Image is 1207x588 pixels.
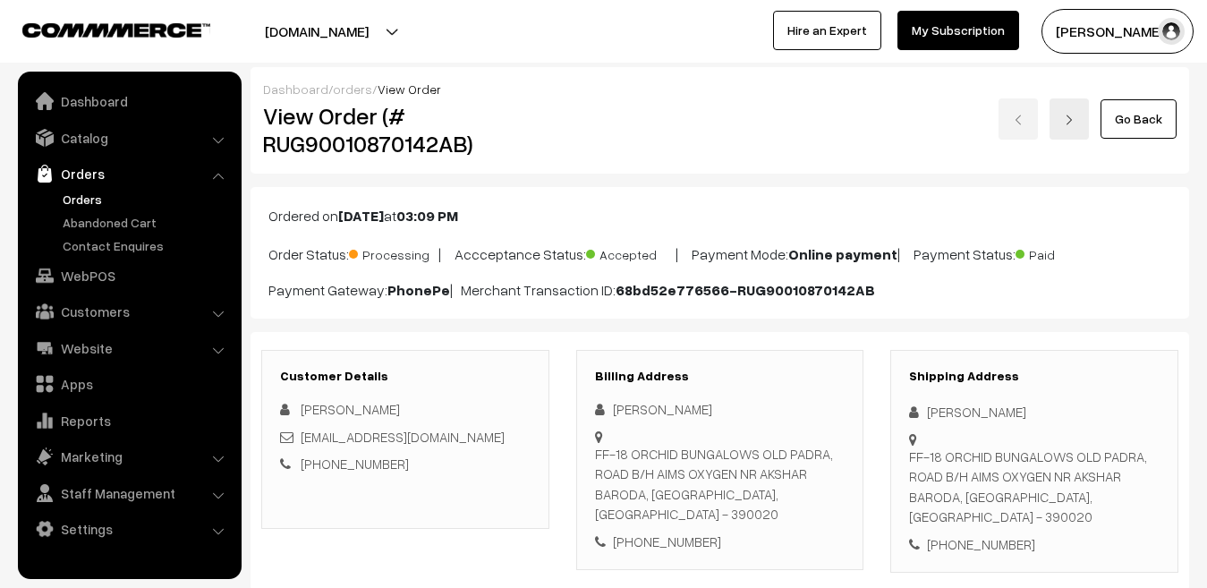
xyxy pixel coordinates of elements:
[58,236,235,255] a: Contact Enquires
[595,399,846,420] div: [PERSON_NAME]
[22,18,179,39] a: COMMMERCE
[22,23,210,37] img: COMMMERCE
[909,402,1160,422] div: [PERSON_NAME]
[1064,115,1075,125] img: right-arrow.png
[1101,99,1177,139] a: Go Back
[301,401,400,417] span: [PERSON_NAME]
[280,369,531,384] h3: Customer Details
[22,85,235,117] a: Dashboard
[595,369,846,384] h3: Billing Address
[1041,9,1194,54] button: [PERSON_NAME]
[268,205,1171,226] p: Ordered on at
[22,405,235,437] a: Reports
[58,213,235,232] a: Abandoned Cart
[773,11,881,50] a: Hire an Expert
[1158,18,1185,45] img: user
[268,279,1171,301] p: Payment Gateway: | Merchant Transaction ID:
[788,245,897,263] b: Online payment
[595,444,846,524] div: FF-18 ORCHID BUNGALOWS OLD PADRA, ROAD B/H AIMS OXYGEN NR AKSHAR BARODA, [GEOGRAPHIC_DATA], [GEOG...
[22,260,235,292] a: WebPOS
[263,81,328,97] a: Dashboard
[333,81,372,97] a: orders
[586,241,676,264] span: Accepted
[22,477,235,509] a: Staff Management
[22,122,235,154] a: Catalog
[22,440,235,473] a: Marketing
[1016,241,1105,264] span: Paid
[909,534,1160,555] div: [PHONE_NUMBER]
[387,281,450,299] b: PhonePe
[263,80,1177,98] div: / /
[897,11,1019,50] a: My Subscription
[58,190,235,209] a: Orders
[263,102,549,158] h2: View Order (# RUG90010870142AB)
[202,9,431,54] button: [DOMAIN_NAME]
[22,368,235,400] a: Apps
[22,295,235,328] a: Customers
[396,207,458,225] b: 03:09 PM
[22,332,235,364] a: Website
[595,532,846,552] div: [PHONE_NUMBER]
[301,456,409,472] a: [PHONE_NUMBER]
[616,281,875,299] b: 68bd52e776566-RUG90010870142AB
[301,429,505,445] a: [EMAIL_ADDRESS][DOMAIN_NAME]
[378,81,441,97] span: View Order
[268,241,1171,265] p: Order Status: | Accceptance Status: | Payment Mode: | Payment Status:
[909,369,1160,384] h3: Shipping Address
[349,241,438,264] span: Processing
[338,207,384,225] b: [DATE]
[22,158,235,190] a: Orders
[22,513,235,545] a: Settings
[909,447,1160,527] div: FF-18 ORCHID BUNGALOWS OLD PADRA, ROAD B/H AIMS OXYGEN NR AKSHAR BARODA, [GEOGRAPHIC_DATA], [GEOG...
